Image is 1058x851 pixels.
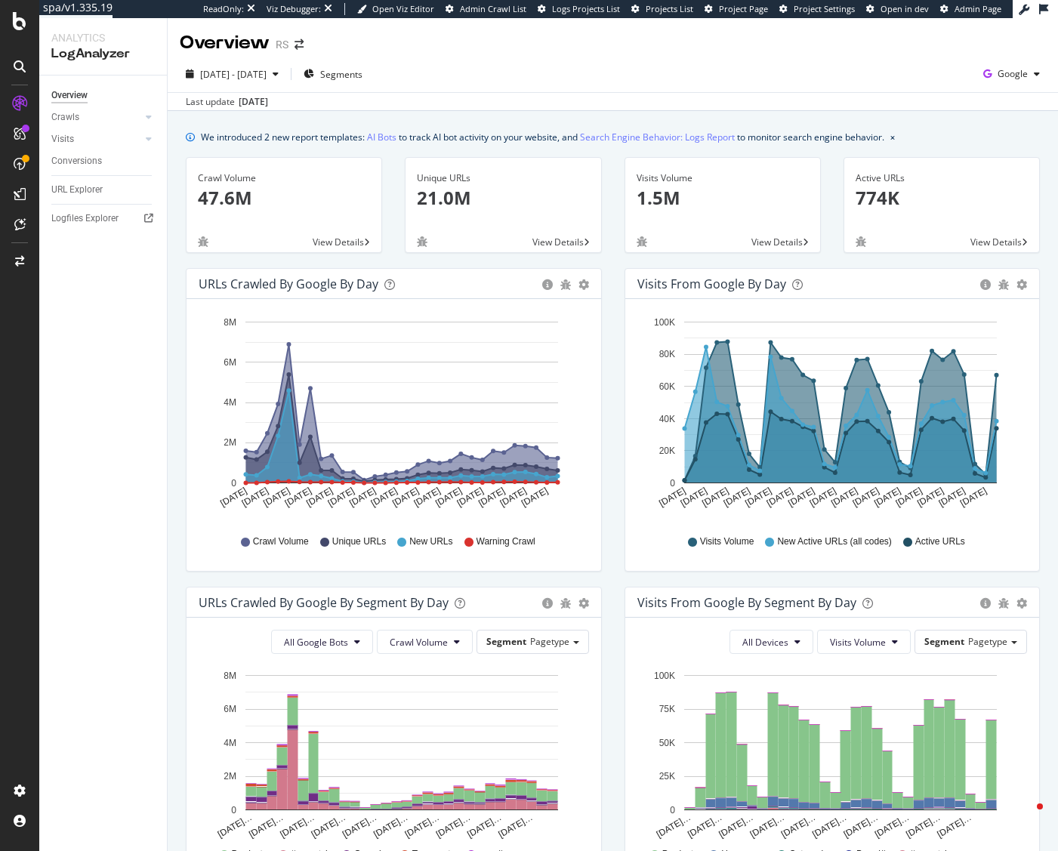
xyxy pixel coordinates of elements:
[326,486,356,509] text: [DATE]
[198,185,370,211] p: 47.6M
[1016,598,1027,609] div: gear
[477,486,507,509] text: [DATE]
[224,671,236,681] text: 8M
[224,738,236,748] text: 4M
[51,131,74,147] div: Visits
[298,62,369,86] button: Segments
[794,3,855,14] span: Project Settings
[186,129,1040,145] div: info banner
[856,236,866,247] div: bug
[958,486,989,509] text: [DATE]
[700,486,730,509] text: [DATE]
[417,236,427,247] div: bug
[786,486,816,509] text: [DATE]
[542,598,553,609] div: circle-info
[51,211,119,227] div: Logfiles Explorer
[267,3,321,15] div: Viz Debugger:
[224,704,236,714] text: 6M
[203,3,244,15] div: ReadOnly:
[51,131,141,147] a: Visits
[532,236,584,248] span: View Details
[51,88,156,103] a: Overview
[455,486,486,509] text: [DATE]
[998,279,1009,290] div: bug
[412,486,443,509] text: [DATE]
[659,704,674,714] text: 75K
[764,486,794,509] text: [DATE]
[817,630,911,654] button: Visits Volume
[180,30,270,56] div: Overview
[777,535,891,548] span: New Active URLs (all codes)
[224,397,236,408] text: 4M
[231,478,236,489] text: 0
[721,486,751,509] text: [DATE]
[224,771,236,782] text: 2M
[51,109,141,125] a: Crawls
[477,535,535,548] span: Warning Crawl
[51,182,103,198] div: URL Explorer
[486,635,526,648] span: Segment
[1016,279,1027,290] div: gear
[743,486,773,509] text: [DATE]
[670,478,675,489] text: 0
[51,153,156,169] a: Conversions
[659,771,674,782] text: 25K
[433,486,464,509] text: [DATE]
[283,486,313,509] text: [DATE]
[866,3,929,15] a: Open in dev
[637,171,809,185] div: Visits Volume
[678,486,708,509] text: [DATE]
[199,666,589,841] div: A chart.
[659,446,674,456] text: 20K
[186,95,268,109] div: Last update
[977,62,1046,86] button: Google
[520,486,550,509] text: [DATE]
[637,311,1028,521] svg: A chart.
[659,738,674,748] text: 50K
[180,62,285,86] button: [DATE] - [DATE]
[700,535,754,548] span: Visits Volume
[276,37,288,52] div: RS
[631,3,693,15] a: Projects List
[357,3,434,15] a: Open Viz Editor
[284,636,348,649] span: All Google Bots
[239,95,268,109] div: [DATE]
[657,486,687,509] text: [DATE]
[637,666,1028,841] svg: A chart.
[646,3,693,14] span: Projects List
[955,3,1001,14] span: Admin Page
[578,279,589,290] div: gear
[369,486,399,509] text: [DATE]
[751,236,803,248] span: View Details
[498,486,529,509] text: [DATE]
[968,635,1007,648] span: Pagetype
[850,486,881,509] text: [DATE]
[552,3,620,14] span: Logs Projects List
[637,185,809,211] p: 1.5M
[829,486,859,509] text: [DATE]
[261,486,291,509] text: [DATE]
[807,486,837,509] text: [DATE]
[347,486,378,509] text: [DATE]
[998,67,1028,80] span: Google
[637,276,786,291] div: Visits from Google by day
[332,535,386,548] span: Unique URLs
[199,276,378,291] div: URLs Crawled by Google by day
[872,486,902,509] text: [DATE]
[51,182,156,198] a: URL Explorer
[538,3,620,15] a: Logs Projects List
[980,279,991,290] div: circle-info
[915,535,965,548] span: Active URLs
[231,805,236,816] text: 0
[856,185,1028,211] p: 774K
[51,153,102,169] div: Conversions
[51,109,79,125] div: Crawls
[637,236,647,247] div: bug
[51,88,88,103] div: Overview
[659,350,674,360] text: 80K
[199,595,449,610] div: URLs Crawled by Google By Segment By Day
[560,279,571,290] div: bug
[224,357,236,368] text: 6M
[271,630,373,654] button: All Google Bots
